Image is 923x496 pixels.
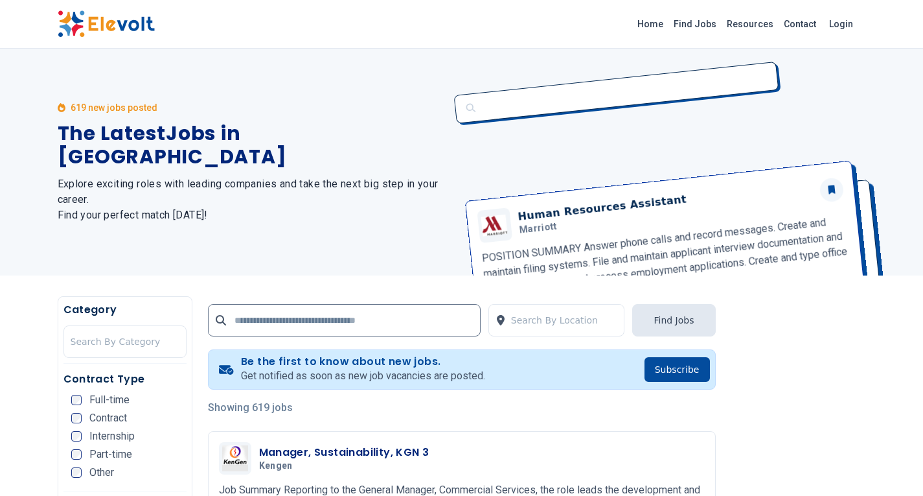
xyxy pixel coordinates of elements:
span: Internship [89,431,135,442]
span: Part-time [89,449,132,460]
input: Internship [71,431,82,442]
a: Contact [779,14,821,34]
h4: Be the first to know about new jobs. [241,355,485,368]
img: Elevolt [58,10,155,38]
img: Kengen [222,445,248,471]
a: Home [632,14,668,34]
p: 619 new jobs posted [71,101,157,114]
input: Contract [71,413,82,423]
a: Find Jobs [668,14,722,34]
h3: Manager, Sustainability, KGN 3 [259,445,429,460]
input: Other [71,467,82,478]
a: Resources [722,14,779,34]
h1: The Latest Jobs in [GEOGRAPHIC_DATA] [58,122,446,169]
iframe: Chat Widget [858,434,923,496]
span: Contract [89,413,127,423]
h5: Category [63,302,187,318]
button: Subscribe [644,357,710,382]
h5: Contract Type [63,372,187,387]
a: Login [821,11,861,37]
input: Part-time [71,449,82,460]
span: Full-time [89,395,130,405]
h2: Explore exciting roles with leading companies and take the next big step in your career. Find you... [58,176,446,223]
span: Kengen [259,460,293,472]
span: Other [89,467,114,478]
p: Get notified as soon as new job vacancies are posted. [241,368,485,384]
button: Find Jobs [632,304,715,337]
p: Showing 619 jobs [208,400,716,416]
input: Full-time [71,395,82,405]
